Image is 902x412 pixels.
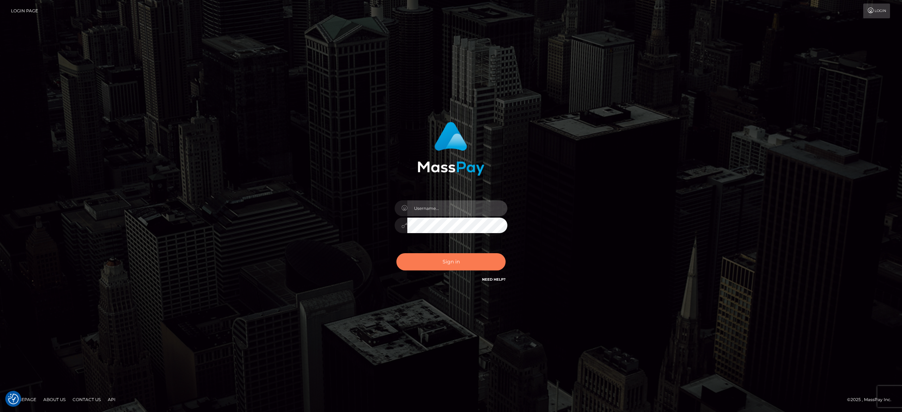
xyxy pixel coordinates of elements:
a: Need Help? [482,277,506,282]
a: About Us [41,394,68,405]
a: Homepage [8,394,39,405]
div: © 2025 , MassPay Inc. [847,396,897,404]
a: Login [863,4,890,18]
button: Sign in [396,253,506,270]
a: Login Page [11,4,38,18]
a: API [105,394,118,405]
button: Consent Preferences [8,394,19,404]
img: MassPay Login [418,122,484,176]
input: Username... [407,200,507,216]
a: Contact Us [70,394,104,405]
img: Revisit consent button [8,394,19,404]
